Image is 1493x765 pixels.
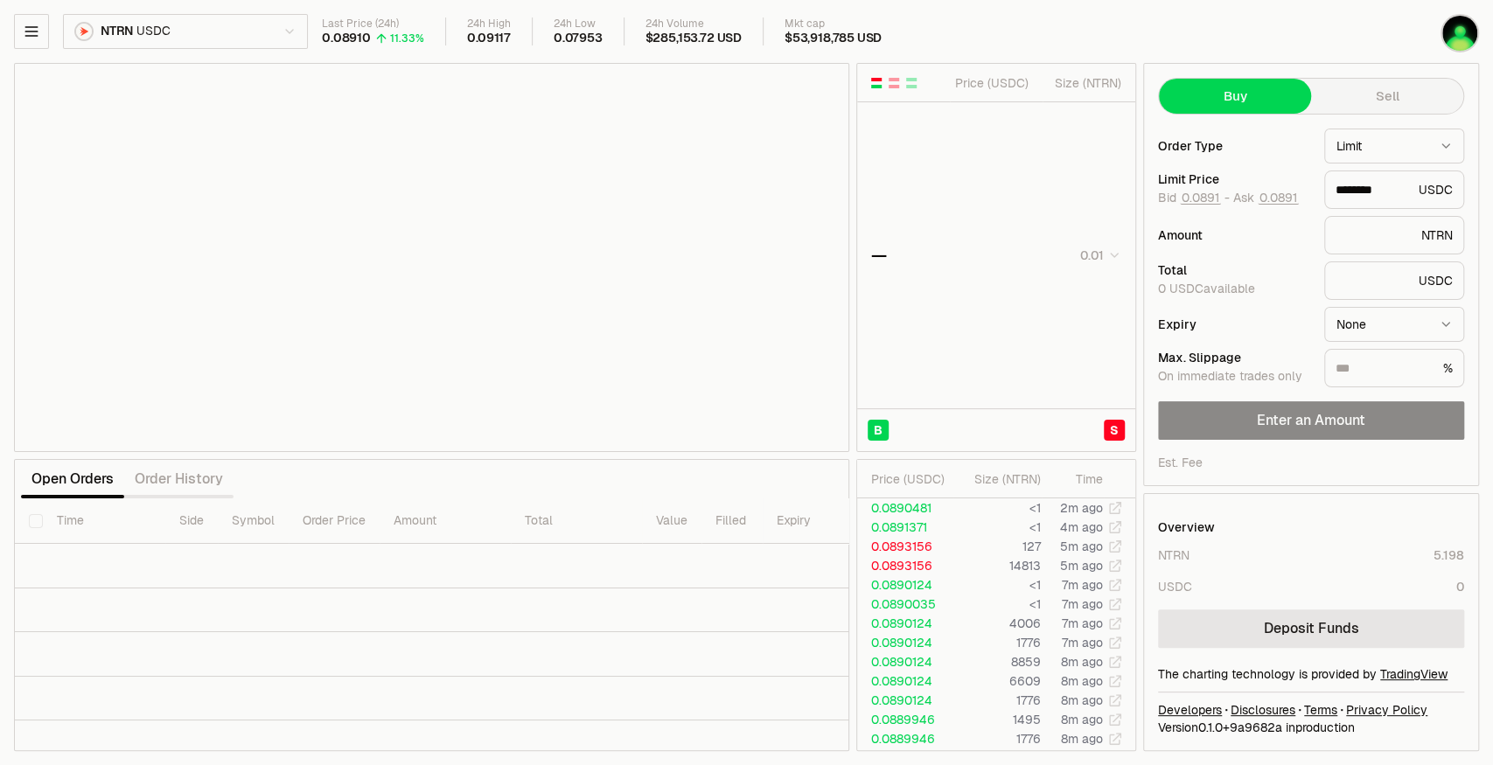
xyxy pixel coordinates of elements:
[1061,673,1103,689] time: 8m ago
[857,729,953,748] td: 0.0889946
[554,31,603,46] div: 0.07953
[871,470,952,488] div: Price ( USDC )
[1304,701,1337,719] a: Terms
[124,462,234,497] button: Order History
[1442,16,1477,51] img: Stacking Portfolio
[953,518,1042,537] td: <1
[1060,539,1103,554] time: 5m ago
[1158,609,1464,648] a: Deposit Funds
[857,691,953,710] td: 0.0890124
[953,556,1042,575] td: 14813
[1380,666,1448,682] a: TradingView
[15,64,848,451] iframe: Financial Chart
[1158,546,1190,564] div: NTRN
[1075,245,1121,266] button: 0.01
[1158,518,1215,536] div: Overview
[953,498,1042,518] td: <1
[857,595,953,614] td: 0.0890035
[1258,191,1299,205] button: 0.0891
[785,17,882,31] div: Mkt cap
[1158,351,1310,364] div: Max. Slippage
[1060,558,1103,574] time: 5m ago
[1158,369,1310,385] div: On immediate trades only
[857,652,953,671] td: 0.0890124
[763,498,881,544] th: Expiry
[554,17,603,31] div: 24h Low
[953,710,1042,729] td: 1495
[785,31,882,46] div: $53,918,785 USD
[1056,470,1103,488] div: Time
[1158,140,1310,152] div: Order Type
[645,17,742,31] div: 24h Volume
[1062,615,1103,631] time: 7m ago
[857,710,953,729] td: 0.0889946
[1158,454,1203,471] div: Est. Fee
[1158,318,1310,330] div: Expiry
[1158,719,1464,736] div: Version 0.1.0 + in production
[857,498,953,518] td: 0.0890481
[642,498,701,544] th: Value
[1324,129,1464,163] button: Limit
[857,518,953,537] td: 0.0891371
[1346,701,1427,719] a: Privacy Policy
[967,470,1041,488] div: Size ( NTRN )
[1061,654,1103,670] time: 8m ago
[76,24,92,39] img: NTRN Logo
[1110,421,1119,439] span: S
[1311,79,1463,114] button: Sell
[953,671,1042,691] td: 6609
[1158,173,1310,185] div: Limit Price
[1324,170,1464,209] div: USDC
[953,729,1042,748] td: 1776
[1324,307,1464,342] button: None
[1180,191,1221,205] button: 0.0891
[953,691,1042,710] td: 1776
[904,76,918,90] button: Show Buy Orders Only
[1324,349,1464,387] div: %
[857,537,953,556] td: 0.0893156
[136,24,170,39] span: USDC
[1230,720,1282,735] span: 9a9682a46e2407cf51c08d921ff5d11c09373ea7
[1158,665,1464,683] div: The charting technology is provided by
[1158,264,1310,276] div: Total
[165,498,218,544] th: Side
[1060,500,1103,516] time: 2m ago
[1061,731,1103,747] time: 8m ago
[857,575,953,595] td: 0.0890124
[1043,74,1121,92] div: Size ( NTRN )
[1158,191,1230,206] span: Bid -
[1456,578,1464,595] div: 0
[953,575,1042,595] td: <1
[218,498,289,544] th: Symbol
[1158,578,1192,595] div: USDC
[645,31,742,46] div: $285,153.72 USD
[869,76,883,90] button: Show Buy and Sell Orders
[951,74,1029,92] div: Price ( USDC )
[1062,596,1103,612] time: 7m ago
[322,17,424,31] div: Last Price (24h)
[887,76,901,90] button: Show Sell Orders Only
[857,556,953,575] td: 0.0893156
[289,498,380,544] th: Order Price
[1233,191,1299,206] span: Ask
[1061,712,1103,727] time: 8m ago
[467,17,511,31] div: 24h High
[1158,281,1255,296] span: 0 USDC available
[43,498,165,544] th: Time
[21,462,124,497] button: Open Orders
[1324,261,1464,300] div: USDC
[467,31,511,46] div: 0.09117
[29,514,43,528] button: Select all
[701,498,763,544] th: Filled
[1062,635,1103,650] time: 7m ago
[1158,229,1310,241] div: Amount
[953,595,1042,614] td: <1
[1434,546,1464,564] div: 5.198
[857,671,953,691] td: 0.0890124
[953,633,1042,652] td: 1776
[1159,79,1311,114] button: Buy
[1061,692,1103,708] time: 8m ago
[871,243,887,268] div: —
[380,498,511,544] th: Amount
[1324,216,1464,254] div: NTRN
